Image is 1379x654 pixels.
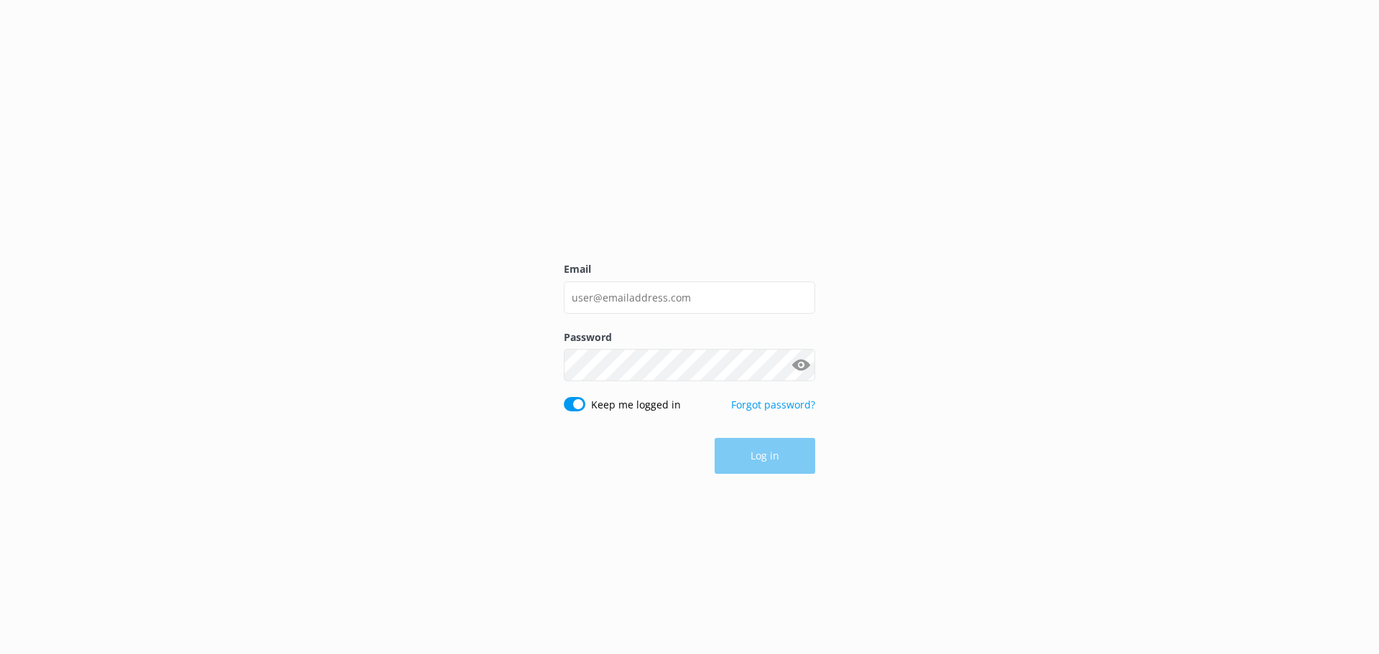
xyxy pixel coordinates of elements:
button: Show password [786,351,815,380]
label: Keep me logged in [591,397,681,413]
a: Forgot password? [731,398,815,411]
label: Email [564,261,815,277]
label: Password [564,330,815,345]
input: user@emailaddress.com [564,281,815,314]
